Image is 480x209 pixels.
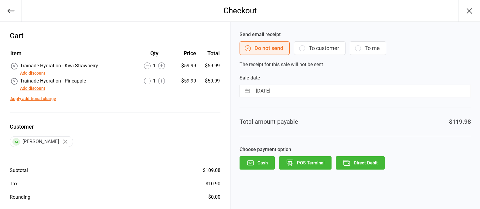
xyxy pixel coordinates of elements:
[20,63,98,69] span: Trainade Hydration - Kiwi Strawberry
[20,70,45,76] button: Add discount
[199,62,220,77] td: $59.99
[199,49,220,62] th: Total
[240,74,471,82] label: Sale date
[135,49,174,62] th: Qty
[10,136,73,147] div: [PERSON_NAME]
[240,117,298,126] div: Total amount payable
[175,62,196,69] div: $59.99
[240,41,290,55] button: Do not send
[10,49,134,62] th: Item
[240,31,471,68] div: The receipt for this sale will not be sent
[240,156,275,170] button: Cash
[135,77,174,85] div: 1
[240,31,471,38] label: Send email receipt
[135,62,174,69] div: 1
[199,77,220,92] td: $59.99
[10,194,30,201] div: Rounding
[10,167,28,174] div: Subtotal
[336,156,385,170] button: Direct Debit
[240,146,471,153] label: Choose payment option
[206,180,220,187] div: $10.90
[10,180,18,187] div: Tax
[175,77,196,85] div: $59.99
[350,41,386,55] button: To me
[208,194,220,201] div: $0.00
[20,85,45,92] button: Add discount
[10,123,220,131] label: Customer
[10,96,56,102] button: Apply additional charge
[20,78,86,84] span: Trainade Hydration - Pineapple
[294,41,346,55] button: To customer
[279,156,332,170] button: POS Terminal
[10,30,220,41] div: Cart
[449,117,471,126] div: $119.98
[175,49,196,57] div: Price
[203,167,220,174] div: $109.08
